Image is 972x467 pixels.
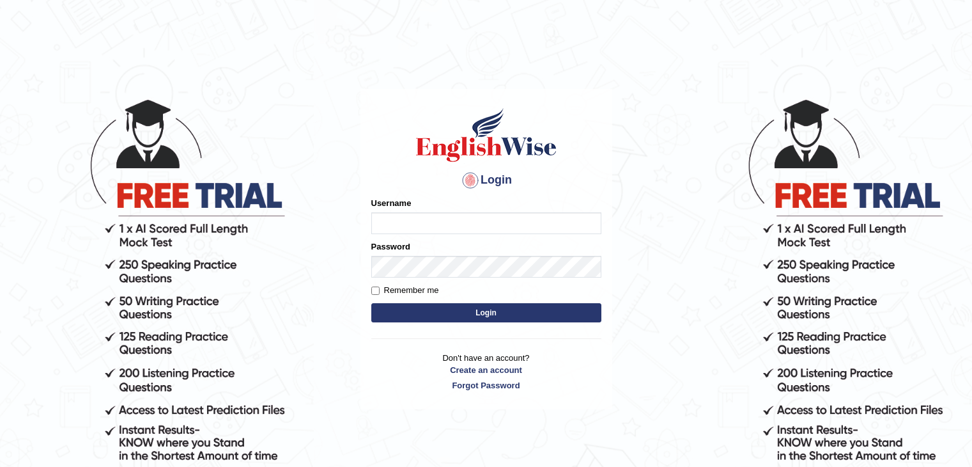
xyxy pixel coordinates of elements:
label: Username [371,197,412,209]
p: Don't have an account? [371,352,601,392]
button: Login [371,303,601,322]
label: Password [371,241,410,253]
input: Remember me [371,287,380,295]
label: Remember me [371,284,439,297]
img: Logo of English Wise sign in for intelligent practice with AI [413,106,559,164]
h4: Login [371,170,601,191]
a: Forgot Password [371,379,601,392]
a: Create an account [371,364,601,376]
